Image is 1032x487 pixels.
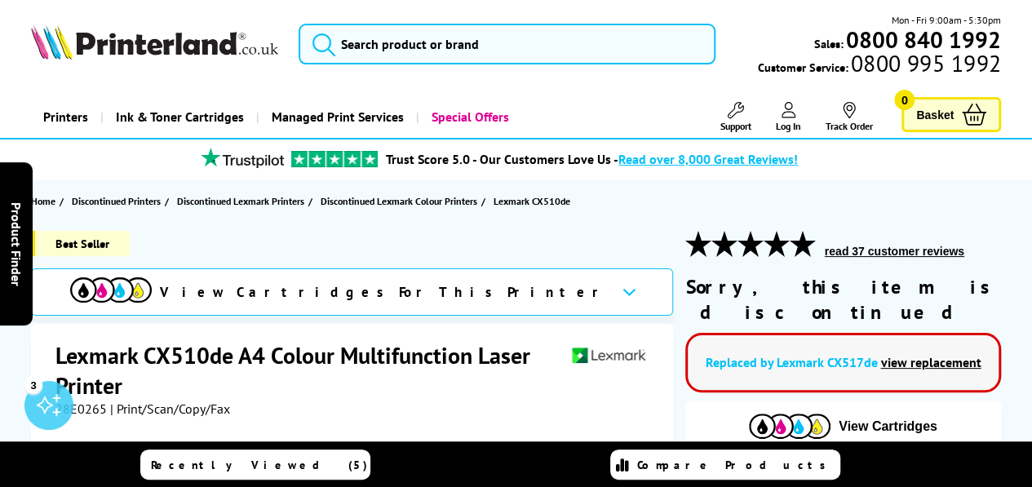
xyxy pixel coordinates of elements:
span: 0800 995 1992 [848,55,1001,71]
b: 0800 840 1992 [846,24,1001,55]
span: Lexmark CX510de [494,193,570,210]
span: Support [720,120,751,132]
a: Special Offers [416,96,521,138]
div: 3 [24,375,42,393]
span: Discontinued Printers [72,193,161,210]
span: Sales: [814,36,844,51]
span: 28E0265 [55,401,107,417]
a: Managed Print Services [256,96,416,138]
img: View Cartridges [70,277,152,303]
a: Discontinued Lexmark Printers [177,193,308,210]
a: Home [31,193,60,210]
span: Discontinued Lexmark Printers [177,193,304,210]
a: Printers [31,96,100,138]
a: Log In [776,102,801,132]
a: Support [720,102,751,132]
span: Basket [916,104,954,126]
span: | Print/Scan/Copy/Fax [110,401,230,417]
img: trustpilot rating [193,148,291,168]
a: Printerland Logo [31,24,278,63]
span: Log In [776,120,801,132]
span: Home [31,193,55,210]
span: Compare Products [637,458,835,472]
a: Compare Products [610,449,840,480]
a: Lexmark CX510de [494,193,574,210]
span: Best Seller [31,231,130,256]
button: View Cartridges [698,413,989,440]
a: Replaced by Lexmark CX517de [705,354,877,370]
div: Sorry, this item is discontinued [685,274,1001,325]
img: trustpilot rating [291,151,378,167]
img: Printerland Logo [31,24,278,60]
a: Discontinued Lexmark Colour Printers [321,193,481,210]
span: Product Finder [8,201,24,286]
a: Discontinued Printers [72,193,165,210]
a: view replacement [880,354,981,370]
a: Recently Viewed (5) [140,449,370,480]
input: Search product or brand [299,24,715,64]
img: Lexmark [571,340,646,370]
span: Discontinued Lexmark Colour Printers [321,193,477,210]
span: 0 [894,90,915,110]
button: read 37 customer reviews [820,244,969,259]
span: Ink & Toner Cartridges [116,96,244,138]
span: View Cartridges For This Printer [160,283,609,301]
a: 0800 840 1992 [844,32,1001,47]
span: Mon - Fri 9:00am - 5:30pm [892,12,1001,28]
a: Basket 0 [901,97,1001,132]
span: Recently Viewed (5) [151,458,368,472]
span: View Cartridges [839,419,937,434]
h1: Lexmark CX510de A4 Colour Multifunction Laser Printer [55,340,571,401]
a: Trust Score 5.0 - Our Customers Love Us -Read over 8,000 Great Reviews! [386,151,798,167]
img: Cartridges [749,414,830,439]
span: Customer Service: [758,55,1001,75]
a: Track Order [826,102,873,132]
a: Ink & Toner Cartridges [100,96,256,138]
span: Read over 8,000 Great Reviews! [618,151,798,167]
